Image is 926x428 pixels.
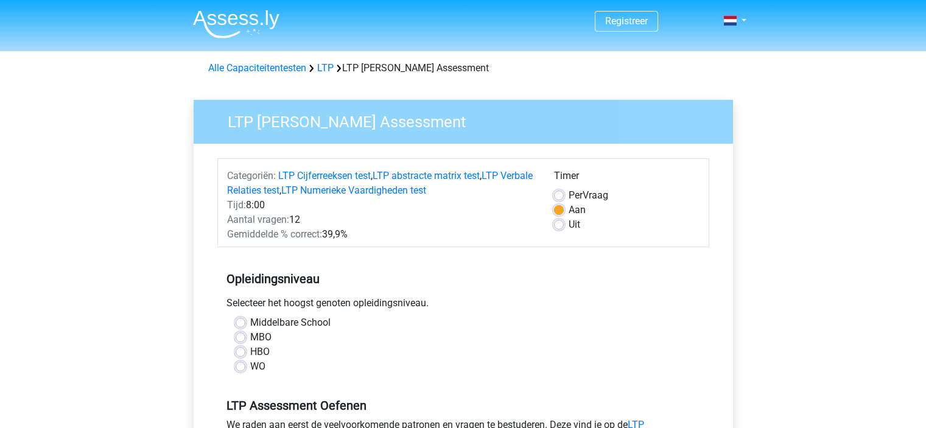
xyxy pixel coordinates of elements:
[554,169,700,188] div: Timer
[281,184,426,196] a: LTP Numerieke Vaardigheden test
[227,228,322,240] span: Gemiddelde % correct:
[227,199,246,211] span: Tijd:
[227,214,289,225] span: Aantal vragen:
[203,61,723,75] div: LTP [PERSON_NAME] Assessment
[226,398,700,413] h5: LTP Assessment Oefenen
[250,359,265,374] label: WO
[218,227,545,242] div: 39,9%
[227,170,276,181] span: Categoriën:
[569,217,580,232] label: Uit
[569,203,586,217] label: Aan
[373,170,480,181] a: LTP abstracte matrix test
[193,10,279,38] img: Assessly
[250,345,270,359] label: HBO
[217,296,709,315] div: Selecteer het hoogst genoten opleidingsniveau.
[605,15,648,27] a: Registreer
[218,169,545,198] div: , , ,
[218,212,545,227] div: 12
[317,62,334,74] a: LTP
[250,315,331,330] label: Middelbare School
[278,170,371,181] a: LTP Cijferreeksen test
[250,330,272,345] label: MBO
[218,198,545,212] div: 8:00
[569,189,583,201] span: Per
[213,108,724,132] h3: LTP [PERSON_NAME] Assessment
[569,188,608,203] label: Vraag
[226,267,700,291] h5: Opleidingsniveau
[208,62,306,74] a: Alle Capaciteitentesten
